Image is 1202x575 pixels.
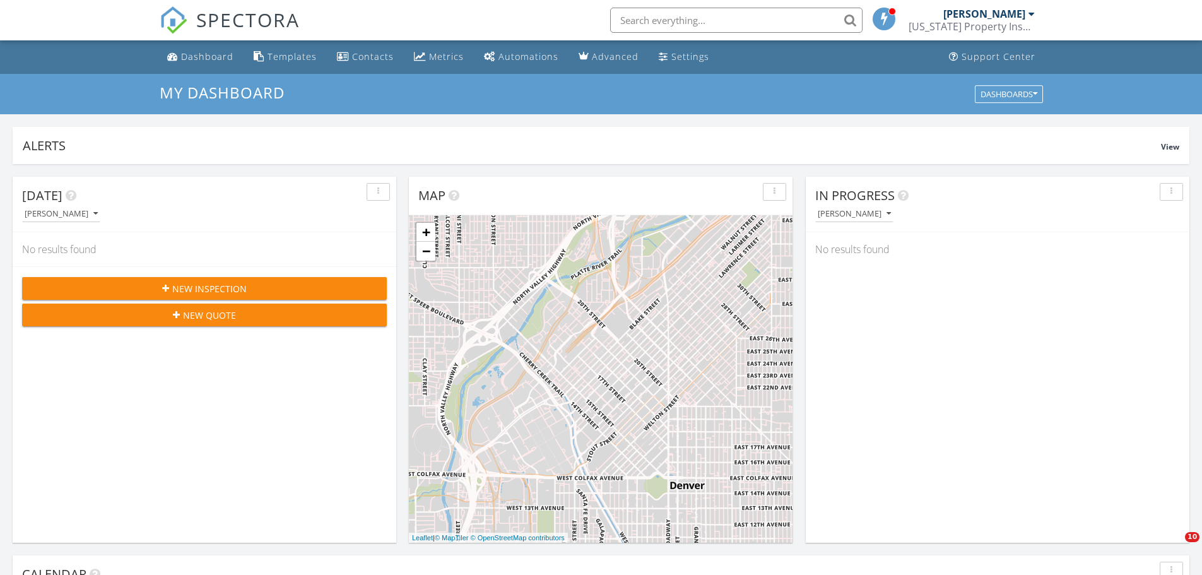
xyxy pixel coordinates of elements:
div: No results found [13,232,396,266]
div: Metrics [429,50,464,62]
div: Colorado Property Inspectors, LLC [909,20,1035,33]
div: Settings [671,50,709,62]
div: Templates [268,50,317,62]
div: Advanced [592,50,639,62]
button: New Inspection [22,277,387,300]
span: In Progress [815,187,895,204]
a: Zoom out [416,242,435,261]
a: Zoom in [416,223,435,242]
span: SPECTORA [196,6,300,33]
a: Settings [654,45,714,69]
img: The Best Home Inspection Software - Spectora [160,6,187,34]
button: New Quote [22,304,387,326]
a: Support Center [944,45,1040,69]
iframe: Intercom live chat [1159,532,1189,562]
a: SPECTORA [160,17,300,44]
div: [PERSON_NAME] [818,210,891,218]
a: Automations (Basic) [479,45,563,69]
input: Search everything... [610,8,863,33]
div: Dashboards [981,90,1037,98]
div: Contacts [352,50,394,62]
div: Automations [498,50,558,62]
div: [PERSON_NAME] [25,210,98,218]
div: | [409,533,568,543]
span: 10 [1185,532,1199,542]
a: Leaflet [412,534,433,542]
span: View [1161,141,1179,152]
button: [PERSON_NAME] [815,206,893,223]
span: New Quote [183,309,236,322]
div: Support Center [962,50,1035,62]
div: [PERSON_NAME] [943,8,1025,20]
a: Contacts [332,45,399,69]
a: Dashboard [162,45,239,69]
button: Dashboards [975,85,1043,103]
a: Metrics [409,45,469,69]
button: [PERSON_NAME] [22,206,100,223]
a: © MapTiler [435,534,469,542]
div: Alerts [23,137,1161,154]
a: © OpenStreetMap contributors [471,534,565,542]
a: Templates [249,45,322,69]
span: New Inspection [172,282,247,295]
a: Advanced [574,45,644,69]
span: [DATE] [22,187,62,204]
span: Map [418,187,445,204]
span: My Dashboard [160,82,285,103]
div: Dashboard [181,50,233,62]
div: No results found [806,232,1189,266]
